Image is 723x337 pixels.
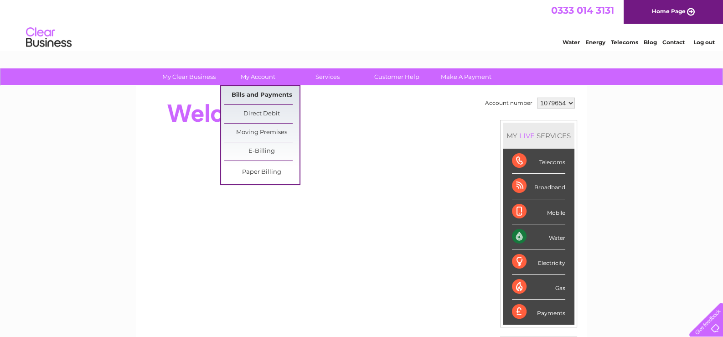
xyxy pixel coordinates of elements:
a: E-Billing [224,142,300,161]
a: 0333 014 3131 [551,5,614,16]
td: Account number [483,95,535,111]
a: My Account [221,68,296,85]
div: Gas [512,275,565,300]
a: Log out [693,39,714,46]
a: Telecoms [611,39,638,46]
div: MY SERVICES [503,123,574,149]
a: Make A Payment [429,68,504,85]
div: Mobile [512,199,565,224]
div: LIVE [517,131,537,140]
a: Moving Premises [224,124,300,142]
div: Payments [512,300,565,324]
a: Customer Help [359,68,434,85]
a: Contact [662,39,685,46]
img: logo.png [26,24,72,52]
a: Services [290,68,365,85]
div: Electricity [512,249,565,275]
div: Water [512,224,565,249]
a: My Clear Business [151,68,227,85]
div: Clear Business is a trading name of Verastar Limited (registered in [GEOGRAPHIC_DATA] No. 3667643... [147,5,578,44]
a: Bills and Payments [224,86,300,104]
a: Direct Debit [224,105,300,123]
a: Blog [644,39,657,46]
a: Paper Billing [224,163,300,181]
a: Water [563,39,580,46]
a: Energy [585,39,605,46]
div: Telecoms [512,149,565,174]
div: Broadband [512,174,565,199]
